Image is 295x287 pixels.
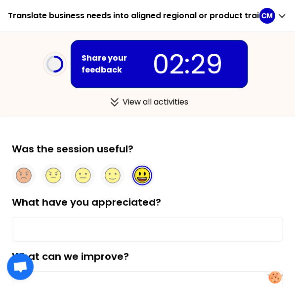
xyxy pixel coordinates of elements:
label: What can we improve? [12,250,129,263]
div: Share your feedback [82,52,137,76]
div: Open chat [7,253,34,280]
label: Was the session useful? [12,142,133,156]
p: CM [262,11,273,21]
div: View all activities [35,92,260,112]
p: 02:29 [137,45,239,83]
button: CM [259,8,287,24]
label: What have you appreciated? [12,195,161,209]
